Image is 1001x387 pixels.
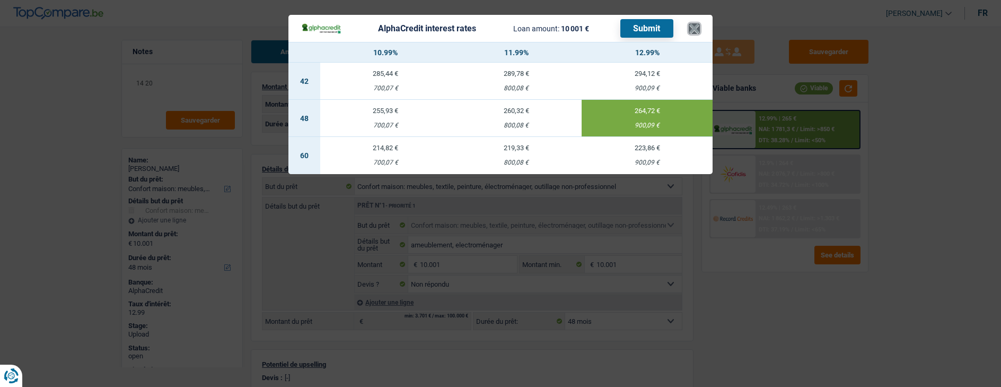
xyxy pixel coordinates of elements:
div: 289,78 € [451,70,582,77]
div: 294,12 € [582,70,713,77]
div: 219,33 € [451,144,582,151]
div: 214,82 € [320,144,451,151]
img: AlphaCredit [301,22,341,35]
div: 260,32 € [451,107,582,114]
td: 48 [288,100,320,137]
div: AlphaCredit interest rates [378,24,476,33]
div: 700,07 € [320,122,451,129]
div: 700,07 € [320,85,451,92]
div: 223,86 € [582,144,713,151]
div: 900,09 € [582,159,713,166]
button: × [689,23,700,34]
th: 10.99% [320,42,451,63]
button: Submit [620,19,673,38]
div: 800,08 € [451,85,582,92]
td: 60 [288,137,320,174]
th: 12.99% [582,42,713,63]
span: 10 001 € [561,24,589,33]
div: 800,08 € [451,159,582,166]
div: 255,93 € [320,107,451,114]
div: 800,08 € [451,122,582,129]
div: 900,09 € [582,85,713,92]
div: 285,44 € [320,70,451,77]
td: 42 [288,63,320,100]
div: 264,72 € [582,107,713,114]
div: 700,07 € [320,159,451,166]
span: Loan amount: [513,24,559,33]
div: 900,09 € [582,122,713,129]
th: 11.99% [451,42,582,63]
